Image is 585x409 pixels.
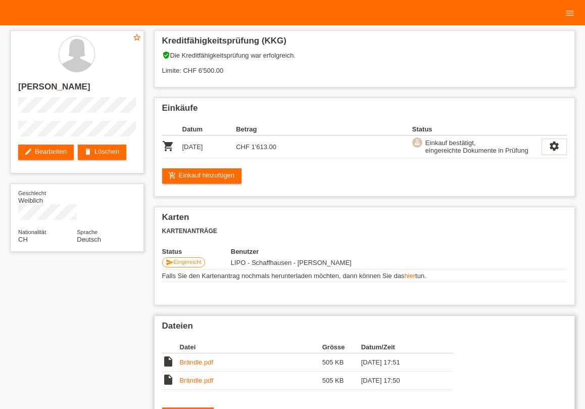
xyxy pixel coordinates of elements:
[18,236,28,243] span: Schweiz
[414,139,421,146] i: approval
[162,51,567,82] div: Die Kreditfähigkeitsprüfung war erfolgreich. Limite: CHF 6'500.00
[174,259,202,265] span: Eingereicht
[132,33,141,42] i: star_border
[162,248,231,255] th: Status
[166,258,174,266] i: send
[162,212,567,228] h2: Karten
[168,171,176,179] i: add_shopping_cart
[18,189,77,204] div: Weiblich
[412,123,542,135] th: Status
[24,148,32,156] i: edit
[18,82,136,97] h2: [PERSON_NAME]
[77,229,97,235] span: Sprache
[162,36,567,51] h2: Kreditfähigkeitsprüfung (KKG)
[361,372,439,390] td: [DATE] 17:50
[236,135,290,158] td: CHF 1'613.00
[162,374,174,386] i: insert_drive_file
[361,353,439,372] td: [DATE] 17:51
[78,145,126,160] a: deleteLöschen
[361,341,439,353] th: Datum/Zeit
[18,190,46,196] span: Geschlecht
[132,33,141,43] a: star_border
[162,228,567,235] h3: Kartenanträge
[84,148,92,156] i: delete
[565,8,575,18] i: menu
[162,321,567,336] h2: Dateien
[322,341,361,353] th: Grösse
[231,259,352,266] span: 08.09.2025
[422,138,528,156] div: Einkauf bestätigt, eingereichte Dokumente in Prüfung
[182,123,236,135] th: Datum
[322,353,361,372] td: 505 KB
[162,355,174,368] i: insert_drive_file
[180,377,214,384] a: Brändle.pdf
[162,168,242,184] a: add_shopping_cartEinkauf hinzufügen
[322,372,361,390] td: 505 KB
[77,236,101,243] span: Deutsch
[231,248,393,255] th: Benutzer
[560,10,580,16] a: menu
[236,123,290,135] th: Betrag
[404,272,415,280] a: hier
[162,51,170,59] i: verified_user
[549,141,560,152] i: settings
[162,103,567,118] h2: Einkäufe
[180,341,322,353] th: Datei
[162,140,174,152] i: POSP00027233
[18,229,46,235] span: Nationalität
[180,358,214,366] a: Brändle.pdf
[18,145,74,160] a: editBearbeiten
[162,270,567,282] td: Falls Sie den Kartenantrag nochmals herunterladen möchten, dann können Sie das tun.
[182,135,236,158] td: [DATE]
